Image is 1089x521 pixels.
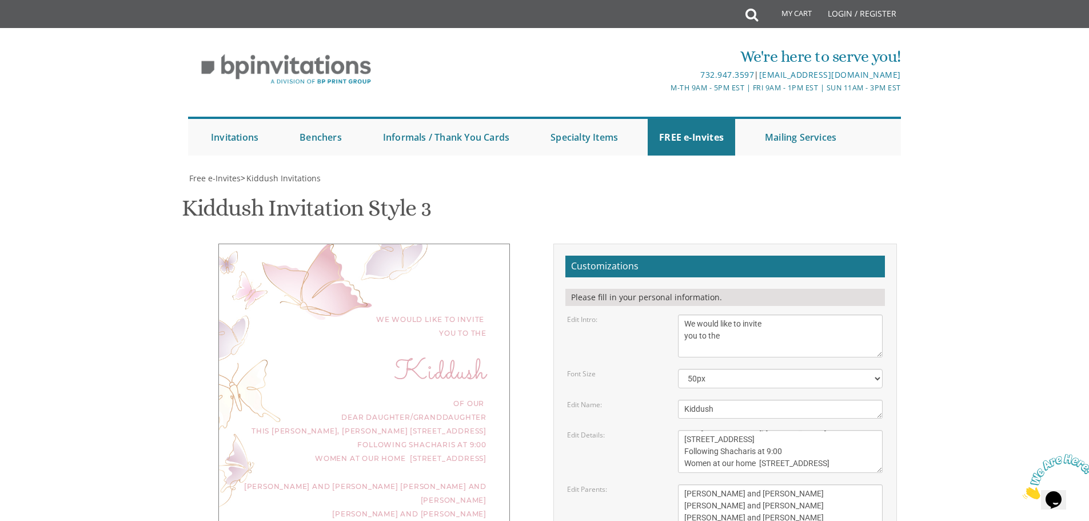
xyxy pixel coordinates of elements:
a: Kiddush Invitations [245,173,321,184]
div: Please fill in your personal information. [565,289,885,306]
span: Kiddush Invitations [246,173,321,184]
img: BP Invitation Loft [188,46,384,93]
label: Edit Name: [567,400,602,409]
a: Specialty Items [539,119,629,156]
a: Invitations [200,119,270,156]
label: Edit Details: [567,430,605,440]
span: > [241,173,321,184]
textarea: We would like to invite you to the kiddush of our dear daughter/granddaughter [678,315,883,357]
a: 732.947.3597 [700,69,754,80]
a: My Cart [757,1,820,30]
div: of our dear daughter/granddaughter This [PERSON_NAME], [PERSON_NAME] [STREET_ADDRESS] Following S... [242,397,486,466]
a: Free e-Invites [188,173,241,184]
div: M-Th 9am - 5pm EST | Fri 9am - 1pm EST | Sun 11am - 3pm EST [426,82,901,94]
a: Mailing Services [753,119,848,156]
h1: Kiddush Invitation Style 3 [182,196,431,229]
a: [EMAIL_ADDRESS][DOMAIN_NAME] [759,69,901,80]
a: Benchers [288,119,353,156]
textarea: [PERSON_NAME] [678,400,883,419]
label: Edit Parents: [567,484,607,494]
a: Informals / Thank You Cards [372,119,521,156]
h2: Customizations [565,256,885,277]
div: Kiddush [242,366,486,380]
textarea: This Shabbos, Parshas Vayigash at our home [STREET_ADDRESS] [678,430,883,473]
label: Font Size [567,369,596,379]
div: We're here to serve you! [426,45,901,68]
div: We would like to invite you to the [242,313,486,340]
iframe: chat widget [1018,450,1089,504]
span: Free e-Invites [189,173,241,184]
label: Edit Intro: [567,315,597,324]
div: | [426,68,901,82]
a: FREE e-Invites [648,119,735,156]
div: [PERSON_NAME] and [PERSON_NAME] [PERSON_NAME] and [PERSON_NAME] [PERSON_NAME] and [PERSON_NAME] [242,480,486,521]
img: Chat attention grabber [5,5,75,50]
